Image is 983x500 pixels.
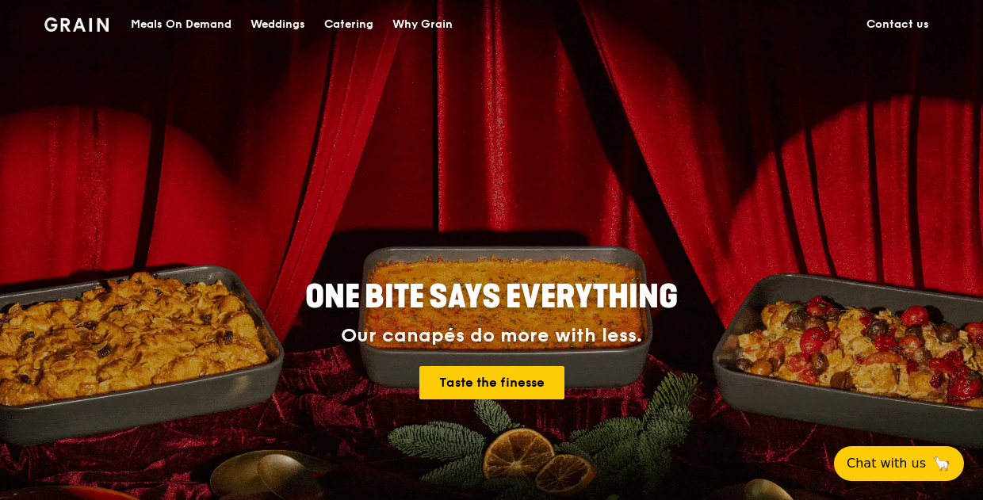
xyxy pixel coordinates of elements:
div: Why Grain [392,1,453,48]
a: Weddings [241,1,315,48]
div: Meals On Demand [131,1,231,48]
a: Taste the finesse [419,366,564,399]
a: Catering [315,1,383,48]
button: Chat with us🦙 [834,446,964,481]
span: 🦙 [932,454,951,473]
div: Catering [324,1,373,48]
div: Our canapés do more with less. [206,325,777,347]
span: ONE BITE SAYS EVERYTHING [305,278,678,316]
span: Chat with us [847,454,926,473]
a: Why Grain [383,1,462,48]
img: Grain [44,17,109,32]
a: Contact us [857,1,939,48]
div: Weddings [251,1,305,48]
